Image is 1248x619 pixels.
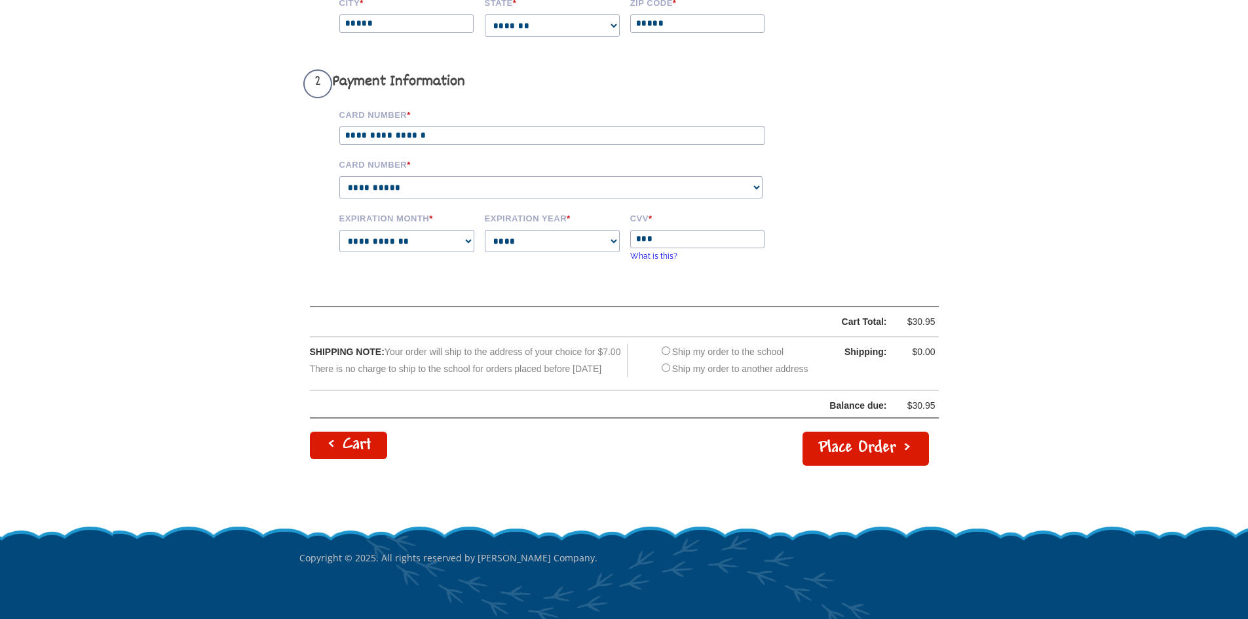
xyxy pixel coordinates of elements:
[630,252,677,261] a: What is this?
[485,212,621,223] label: Expiration Year
[339,108,785,120] label: Card Number
[896,344,936,360] div: $0.00
[310,347,385,357] span: SHIPPING NOTE:
[310,344,628,377] div: Your order will ship to the address of your choice for $7.00 There is no charge to ship to the sc...
[803,432,929,466] button: Place Order >
[896,314,936,330] div: $30.95
[630,212,766,223] label: CVV
[822,344,887,360] div: Shipping:
[339,158,785,170] label: Card Number
[343,314,887,330] div: Cart Total:
[658,344,808,377] div: Ship my order to the school Ship my order to another address
[299,525,949,591] p: Copyright © 2025. All rights reserved by [PERSON_NAME] Company.
[311,398,887,414] div: Balance due:
[339,212,476,223] label: Expiration Month
[303,69,785,98] h3: Payment Information
[896,398,936,414] div: $30.95
[303,69,332,98] span: 2
[310,432,387,459] a: < Cart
